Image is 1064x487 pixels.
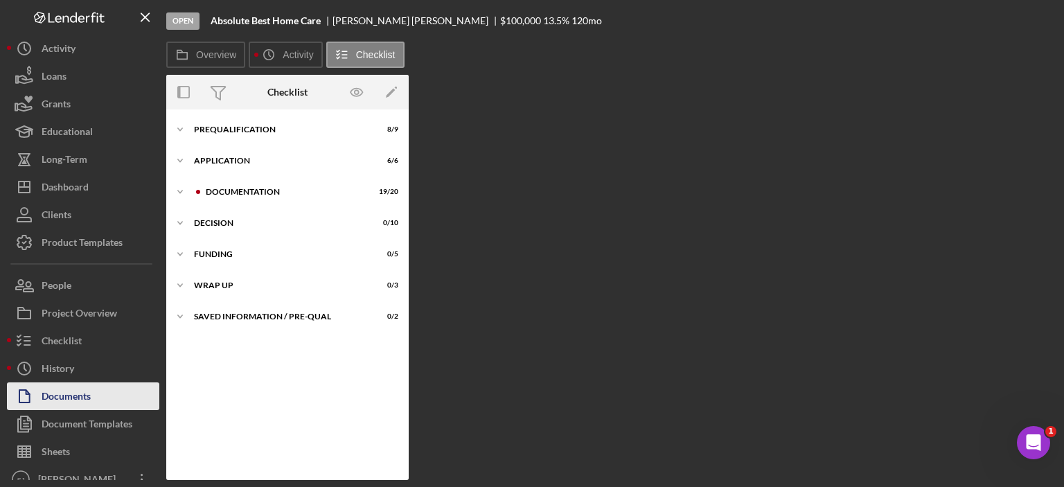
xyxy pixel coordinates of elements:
div: 6 / 6 [373,157,398,165]
button: Sheets [7,438,159,466]
button: Project Overview [7,299,159,327]
div: Educational [42,118,93,149]
div: 0 / 2 [373,312,398,321]
label: Overview [196,49,236,60]
div: History [42,355,74,386]
button: Loans [7,62,159,90]
button: Long-Term [7,145,159,173]
div: Checklist [267,87,308,98]
div: 120 mo [571,15,602,26]
div: Sheets [42,438,70,469]
div: Prequalification [194,125,364,134]
div: Grants [42,90,71,121]
div: 8 / 9 [373,125,398,134]
span: 1 [1045,426,1056,437]
div: Documentation [206,188,364,196]
div: Wrap up [194,281,364,290]
div: Long-Term [42,145,87,177]
div: 0 / 3 [373,281,398,290]
div: People [42,272,71,303]
div: Application [194,157,364,165]
span: $100,000 [500,15,541,26]
button: Educational [7,118,159,145]
div: Loans [42,62,66,94]
div: 0 / 5 [373,250,398,258]
label: Activity [283,49,313,60]
div: Decision [194,219,364,227]
div: 19 / 20 [373,188,398,196]
div: Document Templates [42,410,132,441]
iframe: Intercom live chat [1017,426,1050,459]
div: Dashboard [42,173,89,204]
div: Open [166,12,199,30]
label: Checklist [356,49,396,60]
div: Checklist [42,327,82,358]
div: Project Overview [42,299,117,330]
button: Clients [7,201,159,229]
div: Funding [194,250,364,258]
button: Overview [166,42,245,68]
div: 0 / 10 [373,219,398,227]
button: People [7,272,159,299]
div: Clients [42,201,71,232]
button: Grants [7,90,159,118]
button: Checklist [7,327,159,355]
button: Document Templates [7,410,159,438]
button: Activity [7,35,159,62]
button: Dashboard [7,173,159,201]
button: Documents [7,382,159,410]
div: 13.5 % [543,15,569,26]
button: Checklist [326,42,405,68]
b: Absolute Best Home Care [211,15,321,26]
button: History [7,355,159,382]
div: Saved Information / Pre-Qual [194,312,364,321]
div: Product Templates [42,229,123,260]
text: SJ [17,476,24,484]
div: Activity [42,35,76,66]
button: Activity [249,42,322,68]
button: Product Templates [7,229,159,256]
div: [PERSON_NAME] [PERSON_NAME] [332,15,500,26]
div: Documents [42,382,91,414]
